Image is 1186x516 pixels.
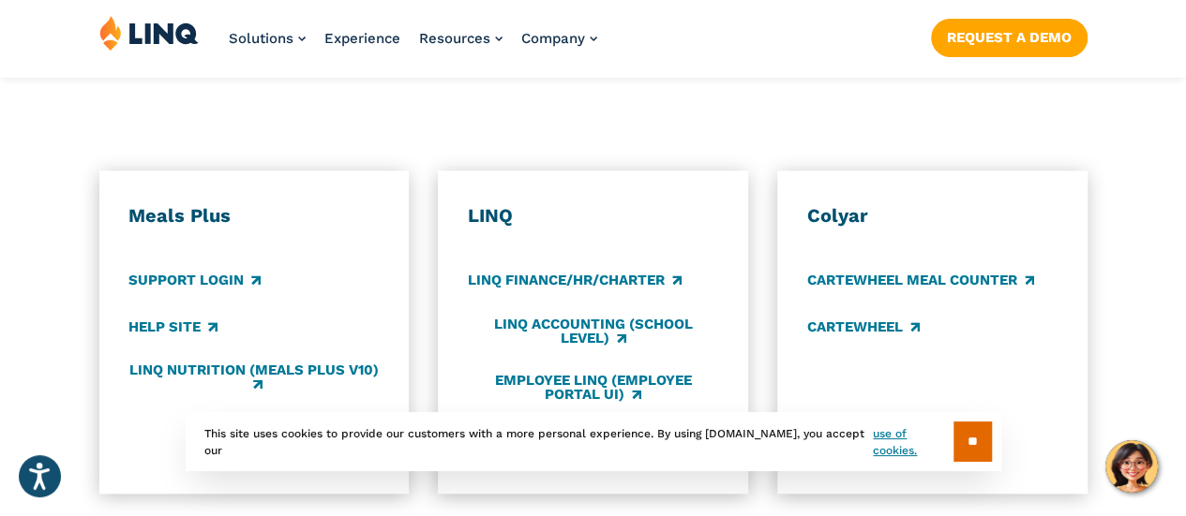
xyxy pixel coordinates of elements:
[128,204,379,229] h3: Meals Plus
[419,30,503,47] a: Resources
[229,30,293,47] span: Solutions
[1105,440,1158,493] button: Hello, have a question? Let’s chat.
[324,30,400,47] a: Experience
[468,317,718,347] a: LINQ Accounting (school level)
[931,15,1088,56] nav: Button Navigation
[128,362,379,393] a: LINQ Nutrition (Meals Plus v10)
[931,19,1088,56] a: Request a Demo
[128,271,261,291] a: Support Login
[468,373,718,404] a: Employee LINQ (Employee Portal UI)
[419,30,490,47] span: Resources
[521,30,585,47] span: Company
[186,412,1001,471] div: This site uses cookies to provide our customers with a more personal experience. By using [DOMAIN...
[128,317,218,337] a: Help Site
[807,271,1034,291] a: CARTEWHEEL Meal Counter
[807,204,1058,229] h3: Colyar
[99,15,199,51] img: LINQ | K‑12 Software
[229,15,597,77] nav: Primary Navigation
[807,317,920,337] a: CARTEWHEEL
[468,271,682,291] a: LINQ Finance/HR/Charter
[468,204,718,229] h3: LINQ
[229,30,306,47] a: Solutions
[521,30,597,47] a: Company
[873,425,953,459] a: use of cookies.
